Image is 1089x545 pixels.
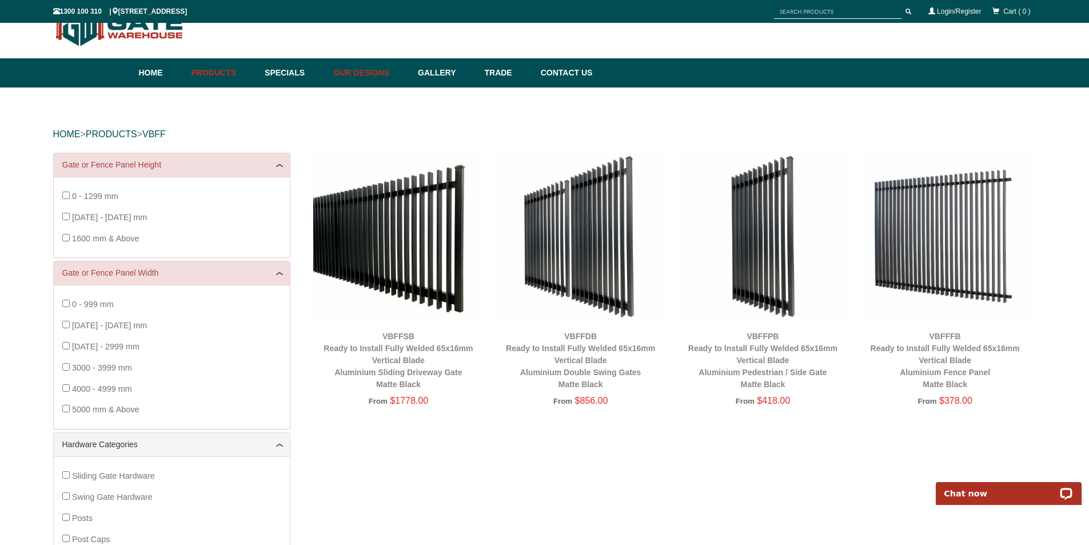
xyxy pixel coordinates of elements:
a: Contact Us [535,58,593,87]
span: From [918,397,936,405]
img: VBFFPB - Ready to Install Fully Welded 65x16mm Vertical Blade - Aluminium Pedestrian / Side Gate ... [677,153,848,324]
span: Swing Gate Hardware [72,492,153,502]
input: SEARCH PRODUCTS [774,5,901,19]
span: 0 - 999 mm [72,300,114,309]
a: Hardware Categories [62,439,281,451]
span: From [369,397,388,405]
a: VBFFFBReady to Install Fully Welded 65x16mm Vertical BladeAluminium Fence PanelMatte Black [871,332,1020,389]
span: 0 - 1299 mm [72,192,118,201]
span: $856.00 [575,396,608,405]
span: [DATE] - [DATE] mm [72,213,147,222]
a: VBFFDBReady to Install Fully Welded 65x16mm Vertical BladeAluminium Double Swing GatesMatte Black [506,332,655,389]
iframe: LiveChat chat widget [928,469,1089,505]
span: $418.00 [757,396,790,405]
a: Gate or Fence Panel Height [62,159,281,171]
a: Home [139,58,186,87]
a: Gallery [412,58,478,87]
span: Posts [72,514,93,523]
span: Cart ( 0 ) [1003,7,1030,15]
span: $1778.00 [390,396,428,405]
span: $378.00 [939,396,972,405]
div: > > [53,116,1036,153]
a: Products [186,58,260,87]
span: From [736,397,755,405]
a: PRODUCTS [86,129,137,139]
img: VBFFDB - Ready to Install Fully Welded 65x16mm Vertical Blade - Aluminium Double Swing Gates - Ma... [495,153,666,324]
a: Our Designs [328,58,412,87]
a: Trade [478,58,534,87]
span: [DATE] - 2999 mm [72,342,139,351]
a: Specials [259,58,328,87]
a: Login/Register [937,7,981,15]
a: HOME [53,129,81,139]
a: VBFF [142,129,166,139]
img: VBFFSB - Ready to Install Fully Welded 65x16mm Vertical Blade - Aluminium Sliding Driveway Gate -... [313,153,484,324]
span: [DATE] - [DATE] mm [72,321,147,330]
span: 4000 - 4999 mm [72,384,132,393]
span: 1300 100 310 | [STREET_ADDRESS] [53,7,188,15]
span: Sliding Gate Hardware [72,471,155,480]
span: From [553,397,572,405]
a: VBFFSBReady to Install Fully Welded 65x16mm Vertical BladeAluminium Sliding Driveway GateMatte Black [324,332,473,389]
img: VBFFFB - Ready to Install Fully Welded 65x16mm Vertical Blade - Aluminium Fence Panel - Matte Bla... [860,153,1031,324]
span: Post Caps [72,535,110,544]
span: 5000 mm & Above [72,405,139,414]
a: Gate or Fence Panel Width [62,267,281,279]
span: 1600 mm & Above [72,234,139,243]
a: VBFFPBReady to Install Fully Welded 65x16mm Vertical BladeAluminium Pedestrian / Side GateMatte B... [688,332,837,389]
span: 3000 - 3999 mm [72,363,132,372]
